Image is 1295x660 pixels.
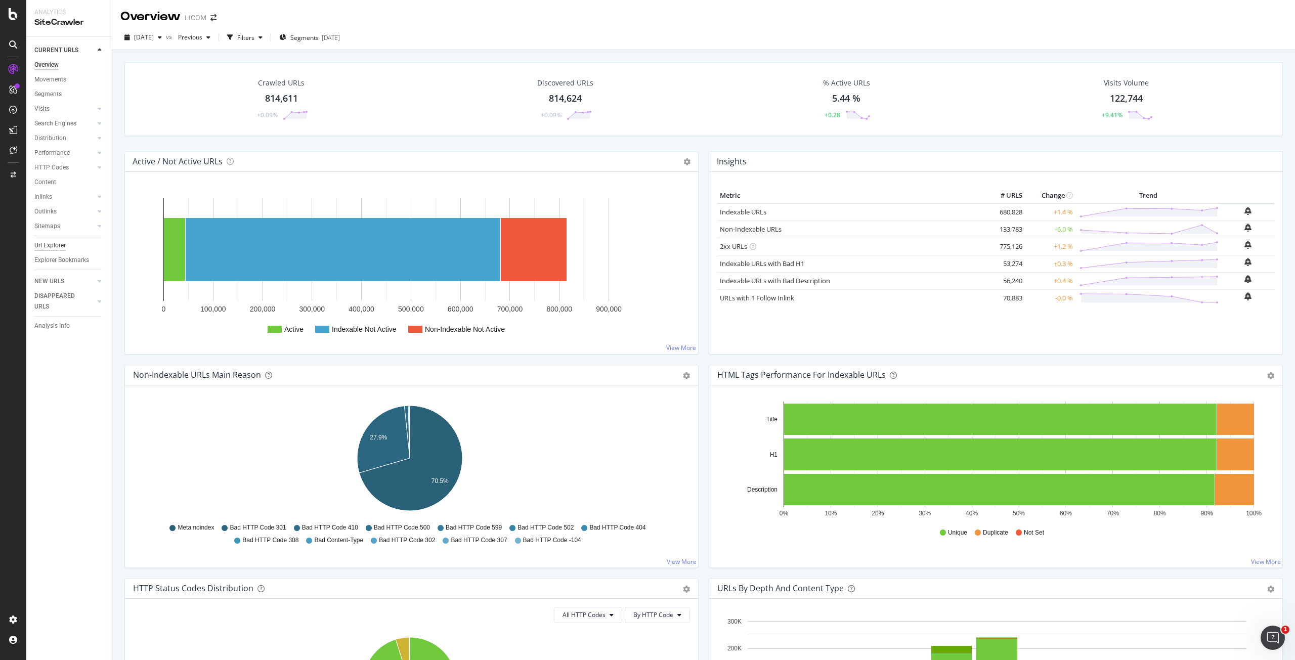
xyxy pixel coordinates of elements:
div: Search Engines [34,118,76,129]
span: Bad HTTP Code 302 [379,536,435,545]
text: 80% [1154,510,1166,517]
svg: A chart. [133,188,690,346]
a: View More [1251,557,1281,566]
span: Segments [290,33,319,42]
text: Active [284,325,304,333]
text: Non-Indexable Not Active [425,325,505,333]
span: Bad HTTP Code -104 [523,536,581,545]
a: Inlinks [34,192,95,202]
div: HTML Tags Performance for Indexable URLs [717,370,886,380]
a: Indexable URLs with Bad H1 [720,259,804,268]
a: Overview [34,60,105,70]
div: gear [1267,586,1274,593]
a: HTTP Codes [34,162,95,173]
div: Inlinks [34,192,52,202]
span: Bad HTTP Code 500 [374,523,430,532]
text: 200K [727,645,742,652]
div: CURRENT URLS [34,45,78,56]
th: Change [1025,188,1075,203]
div: +0.09% [541,111,562,119]
button: Filters [223,29,267,46]
a: Url Explorer [34,240,105,251]
div: bell-plus [1244,275,1251,283]
a: Explorer Bookmarks [34,255,105,266]
text: 600,000 [448,305,473,313]
td: -6.0 % [1025,221,1075,238]
div: LICOM [185,13,206,23]
div: Overview [34,60,59,70]
div: Url Explorer [34,240,66,251]
th: Metric [717,188,984,203]
div: 814,611 [265,92,298,105]
span: Bad HTTP Code 301 [230,523,286,532]
text: 70.5% [431,477,449,485]
div: Movements [34,74,66,85]
div: [DATE] [322,33,340,42]
div: URLs by Depth and Content Type [717,583,844,593]
div: Outlinks [34,206,57,217]
button: Segments[DATE] [275,29,344,46]
text: 40% [966,510,978,517]
a: Movements [34,74,105,85]
text: 90% [1201,510,1213,517]
div: Crawled URLs [258,78,305,88]
div: Visits [34,104,50,114]
text: 10% [825,510,837,517]
i: Options [683,158,690,165]
a: Content [34,177,105,188]
span: Bad HTTP Code 307 [451,536,507,545]
td: 775,126 [984,238,1025,255]
td: +0.3 % [1025,255,1075,272]
th: Trend [1075,188,1221,203]
div: +0.28 [825,111,840,119]
div: bell-plus [1244,224,1251,232]
div: Analysis Info [34,321,70,331]
text: 900,000 [596,305,622,313]
text: 50% [1013,510,1025,517]
div: Non-Indexable URLs Main Reason [133,370,261,380]
h4: Active / Not Active URLs [133,155,223,168]
button: By HTTP Code [625,607,690,623]
text: 0 [162,305,166,313]
div: gear [1267,372,1274,379]
text: 200,000 [250,305,276,313]
text: 0% [780,510,789,517]
div: 814,624 [549,92,582,105]
span: Bad HTTP Code 599 [446,523,502,532]
div: bell-plus [1244,207,1251,215]
span: 2025 Sep. 19th [134,33,154,41]
a: URLs with 1 Follow Inlink [720,293,794,302]
a: Distribution [34,133,95,144]
button: [DATE] [120,29,166,46]
div: +9.41% [1102,111,1123,119]
text: 800,000 [546,305,572,313]
div: Filters [237,33,254,42]
div: arrow-right-arrow-left [210,14,217,21]
button: All HTTP Codes [554,607,622,623]
div: Sitemaps [34,221,60,232]
a: Indexable URLs [720,207,766,216]
td: 70,883 [984,289,1025,306]
span: By HTTP Code [633,610,673,619]
text: 500,000 [398,305,424,313]
span: Bad HTTP Code 410 [302,523,358,532]
div: HTTP Status Codes Distribution [133,583,253,593]
span: Bad Content-Type [314,536,363,545]
div: Content [34,177,56,188]
span: Meta noindex [178,523,214,532]
span: Unique [948,529,967,537]
span: Bad HTTP Code 404 [589,523,645,532]
div: NEW URLS [34,276,64,287]
iframe: Intercom live chat [1261,626,1285,650]
th: # URLS [984,188,1025,203]
a: View More [667,557,697,566]
a: Indexable URLs with Bad Description [720,276,830,285]
h4: Insights [717,155,747,168]
a: Sitemaps [34,221,95,232]
span: All HTTP Codes [563,610,606,619]
span: Bad HTTP Code 502 [517,523,574,532]
text: 100% [1246,510,1262,517]
a: Performance [34,148,95,158]
text: 400,000 [349,305,374,313]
